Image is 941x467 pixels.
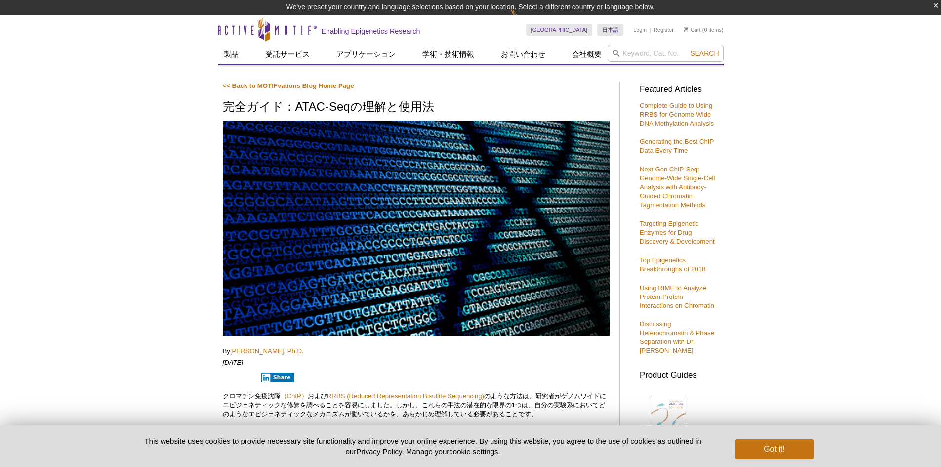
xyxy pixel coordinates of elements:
[223,372,255,382] iframe: X Post Button
[223,121,610,336] img: ATAC-Seq
[356,447,402,456] a: Privacy Policy
[327,392,484,400] a: RRBS (Reduced Representation Bisulfite Sequencing)
[330,45,402,64] a: アプリケーション
[690,49,719,57] span: Search
[127,436,719,457] p: This website uses cookies to provide necessary site functionality and improve your online experie...
[640,85,719,94] h3: Featured Articles
[449,447,498,456] button: cookie settings
[526,24,593,36] a: [GEOGRAPHIC_DATA]
[259,45,316,64] a: 受託サービス
[640,138,714,154] a: Generating the Best ChIP Data Every Time
[495,45,551,64] a: お問い合わせ
[510,7,536,31] img: Change Here
[281,392,308,400] a: （ChIP）
[650,24,651,36] li: |
[640,256,705,273] a: Top Epigenetics Breakthroughs of 2018
[684,24,724,36] li: (0 items)
[640,102,714,127] a: Complete Guide to Using RRBS for Genome-Wide DNA Methylation Analysis
[223,359,244,366] em: [DATE]
[640,220,715,245] a: Targeting Epigenetic Enzymes for Drug Discovery & Development
[640,166,715,209] a: Next-Gen ChIP-Seq: Genome-Wide Single-Cell Analysis with Antibody-Guided Chromatin Tagmentation M...
[416,45,480,64] a: 学術・技術情報
[218,45,245,64] a: 製品
[223,100,610,115] h1: 完全ガイド：ATAC-Seqの理解と使用法
[640,365,719,380] h3: Product Guides
[640,395,704,463] a: ComprehensiveATAC-Seq Solutions
[640,320,714,354] a: Discussing Heterochromatin & Phase Separation with Dr. [PERSON_NAME]
[223,392,610,419] p: クロマチン免疫沈降 および のような方法は、研究者がゲノムワイドにエピジェネティックな修飾を調べることを容易にしました。しかし、これらの手法の潜在的な限界の1つは、自分の実験系においてどのような...
[223,347,610,356] p: By
[651,396,686,442] img: Comprehensive ATAC-Seq Solutions
[597,24,623,36] a: 日本語
[230,347,304,355] a: [PERSON_NAME], Ph.D.
[684,26,701,33] a: Cart
[322,27,420,36] h2: Enabling Epigenetics Research
[633,26,647,33] a: Login
[566,45,608,64] a: 会社概要
[261,373,294,382] button: Share
[654,26,674,33] a: Register
[640,284,714,309] a: Using RIME to Analyze Protein-Protein Interactions on Chromatin
[687,49,722,58] button: Search
[608,45,724,62] input: Keyword, Cat. No.
[223,82,354,89] a: << Back to MOTIFvations Blog Home Page
[684,27,688,32] img: Your Cart
[735,439,814,459] button: Got it!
